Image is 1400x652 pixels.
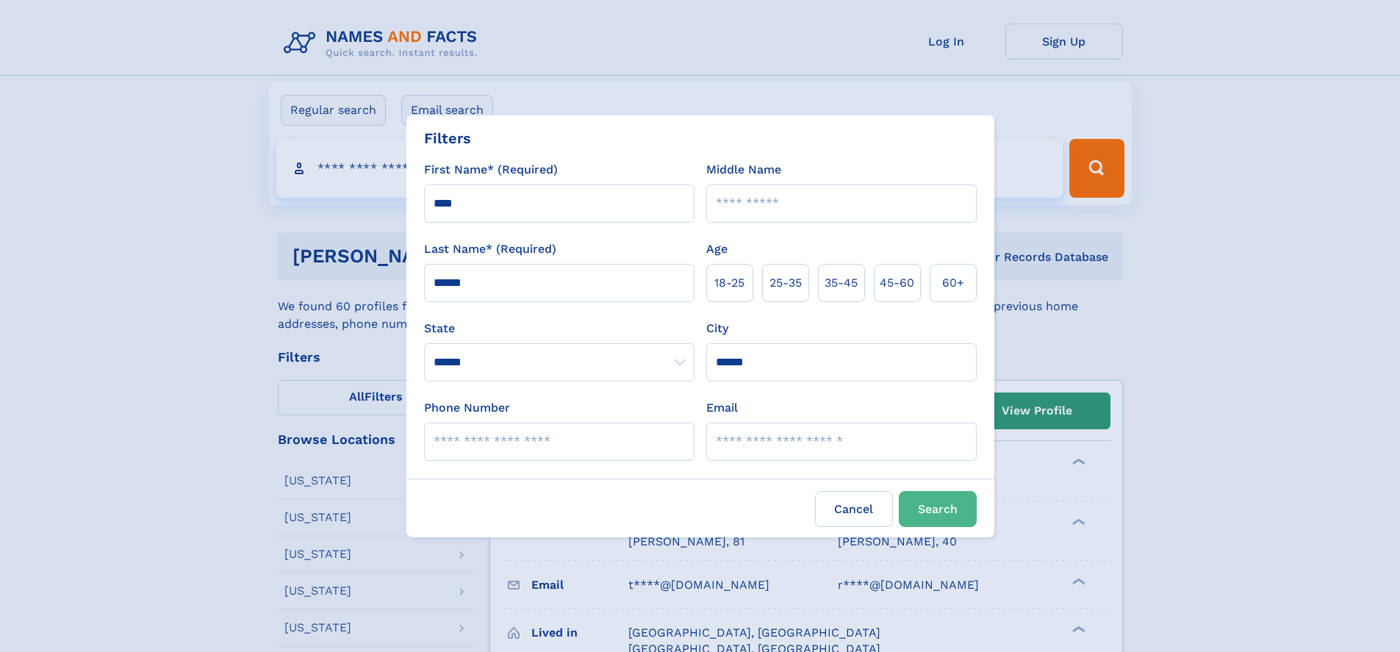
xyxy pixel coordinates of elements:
label: First Name* (Required) [424,161,558,179]
label: Age [706,240,728,258]
label: Cancel [815,491,893,527]
span: 60+ [942,274,964,292]
label: State [424,320,694,337]
label: Phone Number [424,399,510,417]
button: Search [899,491,977,527]
div: Filters [424,127,471,149]
span: 45‑60 [880,274,914,292]
label: Last Name* (Required) [424,240,556,258]
span: 35‑45 [825,274,858,292]
label: City [706,320,728,337]
span: 18‑25 [714,274,744,292]
label: Email [706,399,738,417]
span: 25‑35 [769,274,802,292]
label: Middle Name [706,161,781,179]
